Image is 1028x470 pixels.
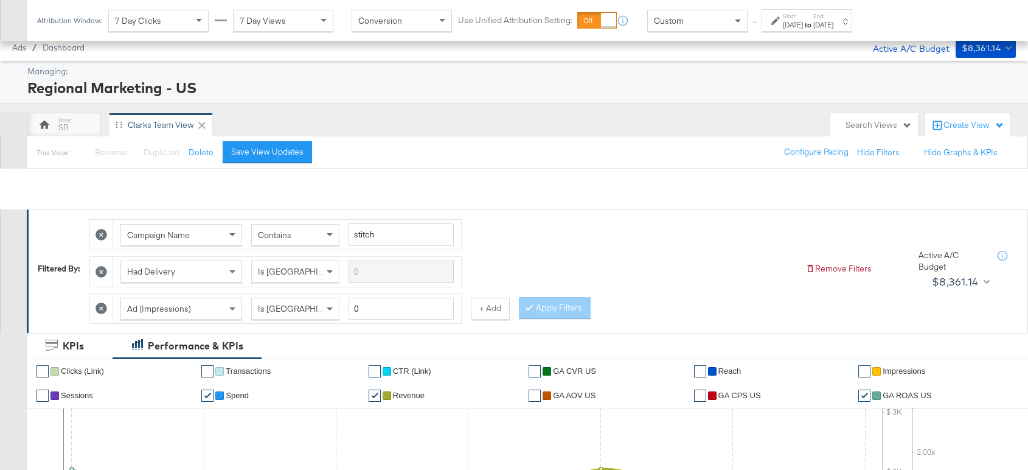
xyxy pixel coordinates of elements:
[36,365,49,377] a: ✔
[27,66,1013,77] div: Managing:
[932,273,979,291] div: $8,361.14
[749,21,760,25] span: ↑
[115,15,161,26] span: 7 Day Clicks
[805,263,872,275] button: Remove Filters
[258,266,351,277] span: Is [GEOGRAPHIC_DATA]
[883,367,925,376] span: Impressions
[919,250,985,272] div: Active A/C Budget
[529,365,541,377] a: ✔
[529,390,541,402] a: ✔
[883,391,931,400] span: GA ROAS US
[358,15,402,26] span: Conversion
[240,15,286,26] span: 7 Day Views
[858,390,870,402] a: ✔
[776,141,857,163] button: Configure Pacing
[226,367,271,376] span: Transactions
[189,147,214,158] button: Delete
[26,43,43,52] span: /
[694,365,706,377] a: ✔
[148,339,243,353] div: Performance & KPIs
[813,20,833,30] div: [DATE]
[924,147,998,158] button: Hide Graphs & KPIs
[956,38,1016,58] button: $8,361.14
[226,391,249,400] span: Spend
[231,146,304,158] div: Save View Updates
[654,15,684,26] span: Custom
[349,298,454,320] input: Enter a number
[846,119,912,131] div: Search Views
[43,43,85,52] a: Dashboard
[127,303,191,314] span: Ad (Impressions)
[349,261,454,283] input: Enter a search term
[12,43,26,52] span: Ads
[127,230,190,240] span: Campaign Name
[36,148,69,158] div: This View:
[860,38,950,57] div: Active A/C Budget
[783,20,803,30] div: [DATE]
[95,147,127,158] span: Rename
[128,119,194,131] div: Clarks Team View
[927,272,992,292] button: $8,361.14
[27,77,1013,98] div: Regional Marketing - US
[943,119,1004,132] div: Create View
[127,266,175,277] span: Had Delivery
[223,141,312,163] button: Save View Updates
[803,20,813,29] strong: to
[38,263,80,275] div: Filtered By:
[393,391,425,400] span: Revenue
[718,367,741,376] span: Reach
[694,390,706,402] a: ✔
[349,223,454,246] input: Enter a search term
[144,147,179,158] span: Duplicate
[369,390,381,402] a: ✔
[61,391,93,400] span: Sessions
[553,391,596,400] span: GA AOV US
[258,303,351,314] span: Is [GEOGRAPHIC_DATA]
[58,122,69,133] div: SB
[258,230,291,240] span: Contains
[553,367,596,376] span: GA CVR US
[61,367,104,376] span: Clicks (Link)
[783,12,803,20] label: Start:
[471,298,510,320] button: + Add
[116,121,122,128] div: Drag to reorder tab
[36,390,49,402] a: ✔
[458,15,572,26] label: Use Unified Attribution Setting:
[858,365,870,377] a: ✔
[813,12,833,20] label: End:
[36,16,102,25] div: Attribution Window:
[857,147,900,158] button: Hide Filters
[369,365,381,377] a: ✔
[393,367,431,376] span: CTR (Link)
[718,391,761,400] span: GA CPS US
[63,339,84,353] div: KPIs
[201,390,214,402] a: ✔
[962,41,1001,56] div: $8,361.14
[201,365,214,377] a: ✔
